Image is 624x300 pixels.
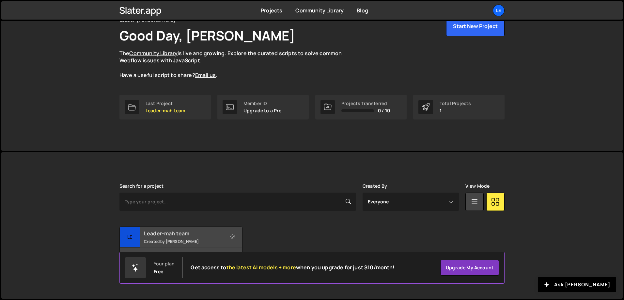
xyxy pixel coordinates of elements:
p: 1 [440,108,471,113]
a: Le Leader-mah team Created by [PERSON_NAME] 26 pages, last updated by [PERSON_NAME] [DATE] [119,227,242,267]
p: The is live and growing. Explore the curated scripts to solve common Webflow issues with JavaScri... [119,50,354,79]
div: Member ID [243,101,282,106]
a: Upgrade my account [440,260,499,276]
p: Leader-mah team [146,108,185,113]
div: Last Project [146,101,185,106]
span: 0 / 10 [378,108,390,113]
button: Ask [PERSON_NAME] [538,277,616,292]
label: View Mode [465,183,490,189]
p: Upgrade to a Pro [243,108,282,113]
a: Email us [195,71,216,79]
a: Last Project Leader-mah team [119,95,211,119]
button: Start New Project [446,16,505,36]
a: Community Library [295,7,344,14]
div: Le [120,227,140,247]
div: Free [154,269,164,274]
span: the latest AI models + more [226,264,296,271]
a: Blog [357,7,368,14]
small: Created by [PERSON_NAME] [144,239,223,244]
h2: Get access to when you upgrade for just $10/month! [191,264,395,271]
a: Community Library [129,50,178,57]
a: Le [493,5,505,16]
div: Projects Transferred [341,101,390,106]
div: Your plan [154,261,175,266]
div: 26 pages, last updated by [PERSON_NAME] [DATE] [120,247,242,267]
h2: Leader-mah team [144,230,223,237]
a: Projects [261,7,282,14]
h1: Good Day, [PERSON_NAME] [119,26,295,44]
label: Created By [363,183,387,189]
input: Type your project... [119,193,356,211]
div: Total Projects [440,101,471,106]
label: Search for a project [119,183,164,189]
